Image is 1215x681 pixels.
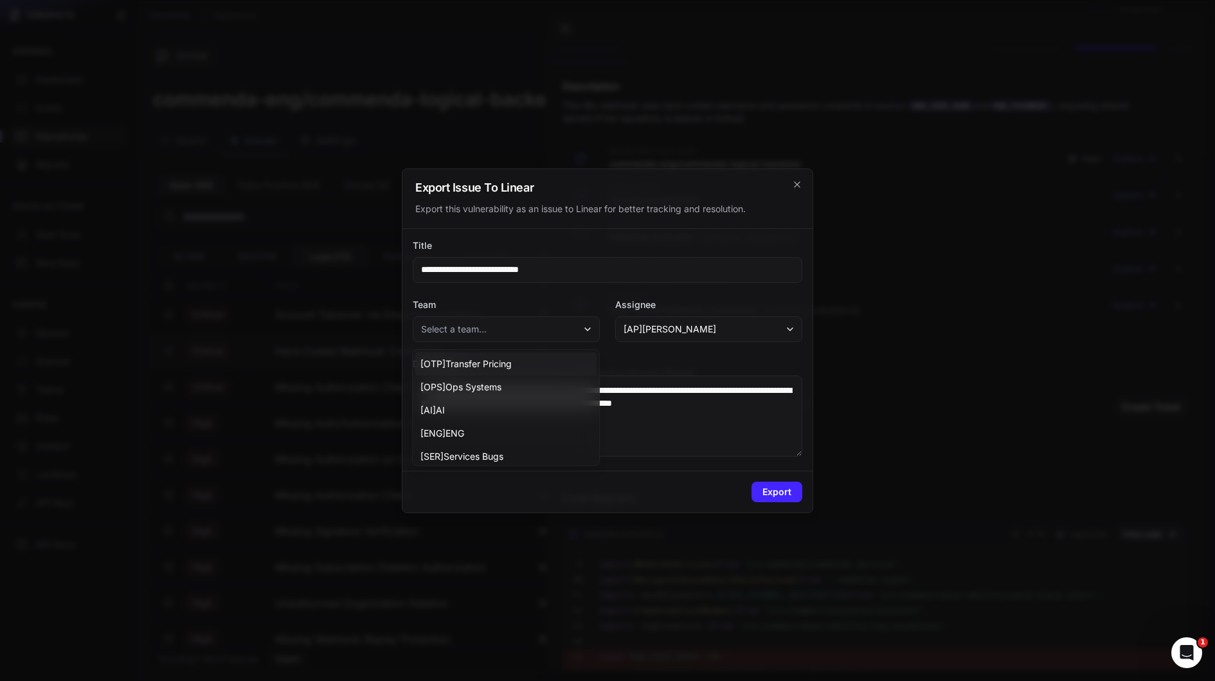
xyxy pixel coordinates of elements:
h2: Export Issue To Linear [415,182,800,194]
button: Select a team... [413,316,600,342]
div: Export this vulnerability as an issue to Linear for better tracking and resolution. [415,203,800,215]
span: [ AI ] AI [420,404,445,417]
label: Title [413,239,802,252]
label: Team [413,298,600,311]
iframe: Intercom live chat [1171,637,1202,668]
span: [ OPS ] Ops Systems [420,381,501,394]
button: Export [751,482,802,502]
div: Select a team... [412,349,600,466]
label: Assignee [615,298,802,311]
span: Select a team... [421,323,487,336]
span: [ AP ] [PERSON_NAME] [624,323,716,336]
svg: cross 2, [792,179,802,190]
span: 1 [1198,637,1208,648]
span: [ OTP ] Transfer Pricing [420,358,512,370]
span: [ ENG ] ENG [420,427,464,440]
label: Description [413,358,802,370]
span: [ SER ] Services Bugs [420,450,503,463]
button: [AP][PERSON_NAME] [615,316,802,342]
